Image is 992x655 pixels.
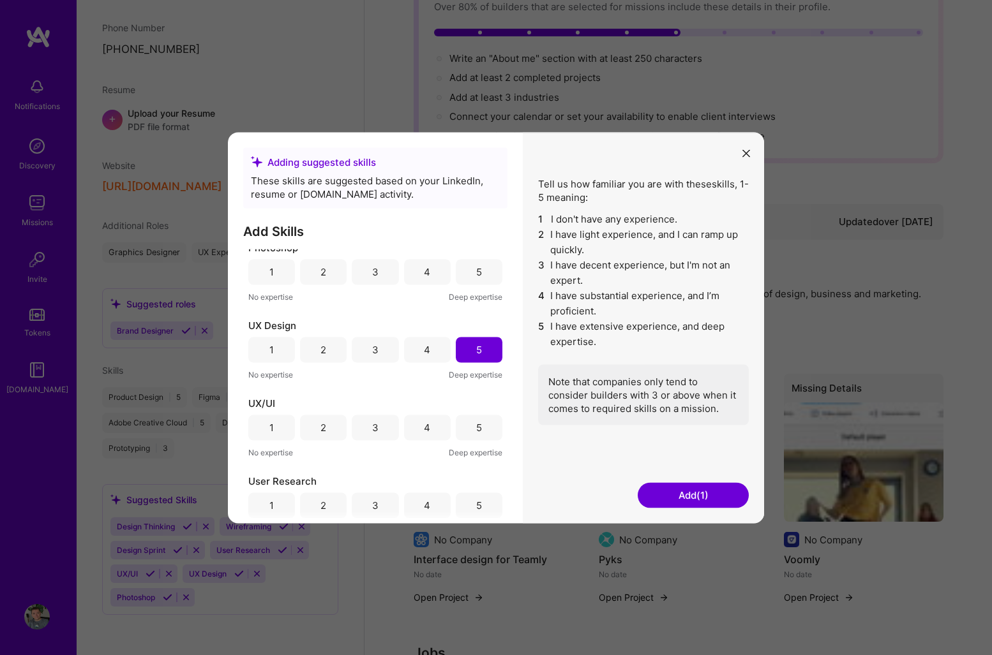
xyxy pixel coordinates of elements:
[538,211,749,226] li: I don't have any experience.
[248,318,296,332] span: UX Design
[372,265,379,279] div: 3
[269,499,274,512] div: 1
[638,482,749,508] button: Add(1)
[476,421,482,434] div: 5
[372,421,379,434] div: 3
[538,288,749,318] li: I have substantial experience, and I’m proficient.
[538,257,545,288] span: 3
[538,226,749,257] li: I have light experience, and I can ramp up quickly.
[538,211,546,226] span: 1
[742,150,750,158] i: icon Close
[269,265,274,279] div: 1
[248,445,293,459] span: No expertise
[372,499,379,512] div: 3
[320,343,326,357] div: 2
[248,290,293,303] span: No expertise
[372,343,379,357] div: 3
[538,318,545,349] span: 5
[538,226,545,257] span: 2
[251,173,500,200] div: These skills are suggested based on your LinkedIn, resume or [DOMAIN_NAME] activity.
[248,367,293,381] span: No expertise
[248,474,317,487] span: User Research
[449,367,502,381] span: Deep expertise
[476,343,482,357] div: 5
[476,499,482,512] div: 5
[538,318,749,349] li: I have extensive experience, and deep expertise.
[248,396,275,409] span: UX/UI
[424,265,430,279] div: 4
[243,223,507,239] h3: Add Skills
[251,155,500,168] div: Adding suggested skills
[269,343,274,357] div: 1
[228,132,764,523] div: modal
[251,156,262,168] i: icon SuggestedTeams
[320,265,326,279] div: 2
[538,288,545,318] span: 4
[449,290,502,303] span: Deep expertise
[320,421,326,434] div: 2
[424,499,430,512] div: 4
[476,265,482,279] div: 5
[538,257,749,288] li: I have decent experience, but I'm not an expert.
[424,343,430,357] div: 4
[269,421,274,434] div: 1
[538,364,749,425] div: Note that companies only tend to consider builders with 3 or above when it comes to required skil...
[424,421,430,434] div: 4
[320,499,326,512] div: 2
[538,177,749,425] div: Tell us how familiar you are with these skills , 1-5 meaning:
[449,445,502,459] span: Deep expertise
